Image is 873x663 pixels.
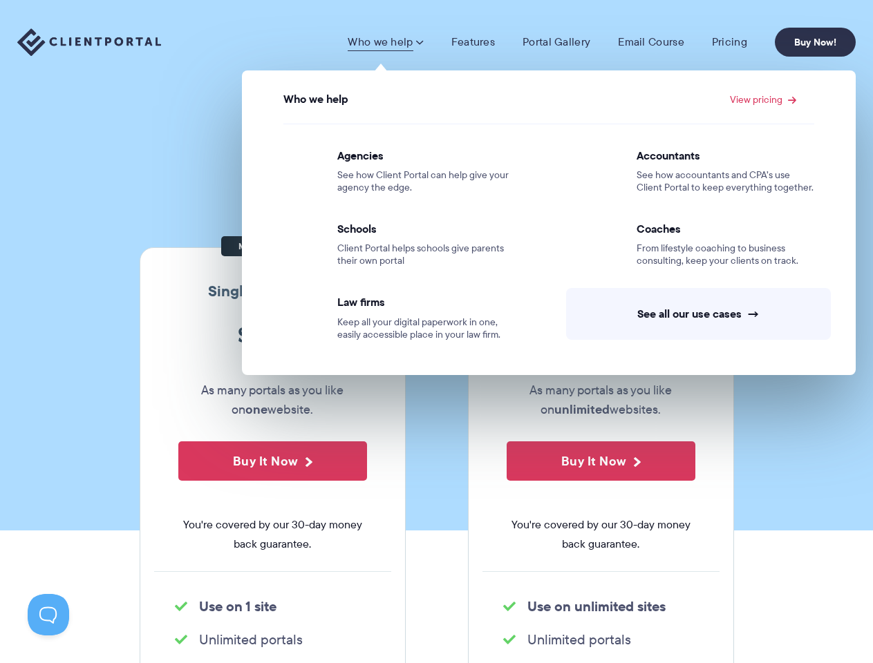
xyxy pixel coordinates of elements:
strong: one [245,400,267,419]
p: As many portals as you like on website. [178,381,367,419]
span: See how Client Portal can help give your agency the edge. [337,169,515,194]
p: As many portals as you like on websites. [507,381,695,419]
strong: unlimited [554,400,610,419]
button: Buy It Now [507,441,695,481]
span: Schools [337,222,515,236]
a: Who we help [348,35,423,49]
span: See how accountants and CPA’s use Client Portal to keep everything together. [637,169,814,194]
span: → [747,307,760,321]
span: From lifestyle coaching to business consulting, keep your clients on track. [637,242,814,267]
button: Buy It Now [178,441,367,481]
span: You're covered by our 30-day money back guarantee. [178,515,367,554]
a: Features [451,35,495,49]
ul: View pricing [250,110,848,355]
strong: Use on unlimited sites [527,596,666,617]
iframe: Toggle Customer Support [28,594,69,635]
p: Pricing shouldn't be complicated. Straightforward plans, no hidden fees. [229,161,644,180]
ul: Who we help [242,70,856,375]
strong: Use on 1 site [199,596,276,617]
a: Buy Now! [775,28,856,57]
span: 49 [507,314,695,377]
span: Law firms [337,295,515,309]
a: Pricing [712,35,747,49]
h3: Single site license [154,282,391,300]
li: Unlimited portals [175,630,370,649]
span: Keep all your digital paperwork in one, easily accessible place in your law firm. [337,316,515,341]
a: View pricing [730,95,796,104]
a: Portal Gallery [523,35,590,49]
span: Coaches [637,222,814,236]
span: You're covered by our 30-day money back guarantee. [507,515,695,554]
a: See all our use cases [566,288,831,340]
li: Unlimited portals [503,630,699,649]
span: 25 [178,314,367,377]
a: Email Course [618,35,684,49]
span: Client Portal helps schools give parents their own portal [337,242,515,267]
span: Agencies [337,148,515,162]
span: Accountants [637,148,814,162]
span: Who we help [283,93,348,106]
